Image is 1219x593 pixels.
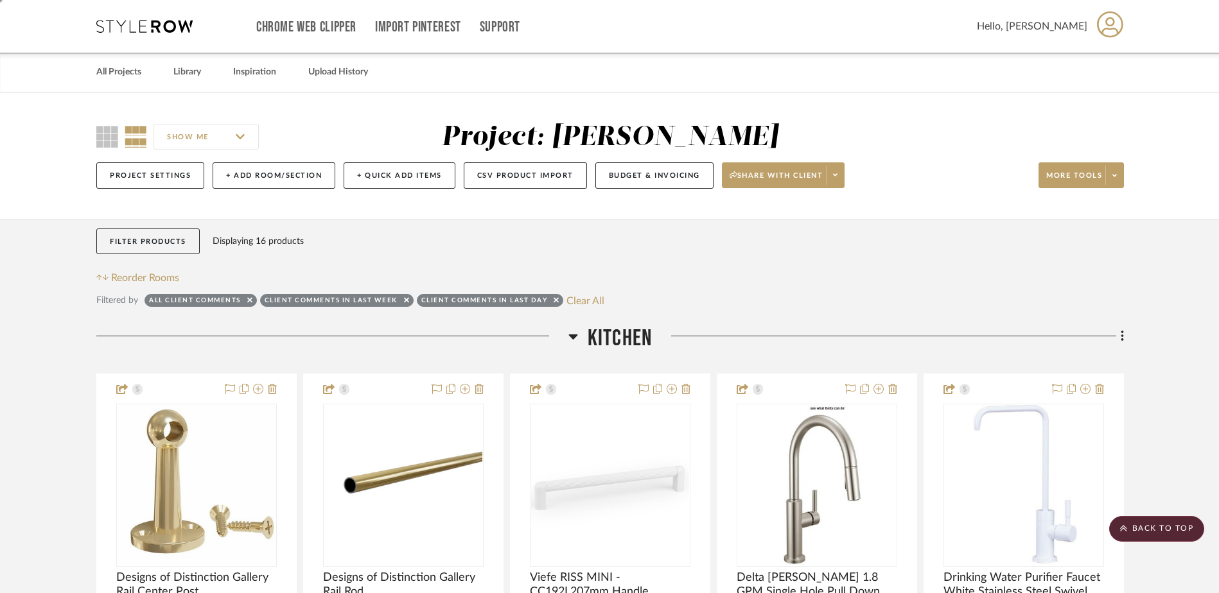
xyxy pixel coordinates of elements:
[763,405,871,565] img: Delta Nicoli 1.8 GPM Single Hole Pull Down Kitchen Faucet - Includes Escutcheon
[96,270,179,286] button: Reorder Rooms
[118,406,276,564] img: Designs of Distinction Gallery Rail Center Post
[256,22,356,33] a: Chrome Web Clipper
[96,162,204,189] button: Project Settings
[324,406,482,564] img: Designs of Distinction Gallery Rail Rod
[566,292,604,309] button: Clear All
[233,64,276,81] a: Inspiration
[722,162,845,188] button: Share with client
[944,404,1103,566] div: 0
[442,124,778,151] div: Project: [PERSON_NAME]
[1046,171,1102,190] span: More tools
[421,296,548,309] div: Client Comments in last day
[1039,162,1124,188] button: More tools
[149,296,241,309] div: All Client Comments
[213,228,304,254] div: Displaying 16 products
[308,64,368,81] a: Upload History
[588,325,652,352] span: Kitchen
[265,296,398,309] div: Client Comments in last week
[173,64,201,81] a: Library
[96,293,138,307] div: Filtered by
[324,404,483,566] div: 0
[730,171,823,190] span: Share with client
[375,22,461,33] a: Import Pinterest
[480,22,520,33] a: Support
[737,404,897,566] div: 0
[1109,516,1204,542] scroll-to-top-button: BACK TO TOP
[96,228,200,255] button: Filter Products
[344,162,455,189] button: + Quick Add Items
[595,162,714,189] button: Budget & Invoicing
[531,406,689,564] img: Viefe RISS MINI - CC192L207mm Handle
[111,270,179,286] span: Reorder Rooms
[117,404,276,566] div: 0
[96,64,141,81] a: All Projects
[977,19,1087,34] span: Hello, [PERSON_NAME]
[464,162,587,189] button: CSV Product Import
[961,405,1087,565] img: Drinking Water Purifier Faucet White Stainless Steel Swivel Kitchen Water Filter Faucet-B
[213,162,335,189] button: + Add Room/Section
